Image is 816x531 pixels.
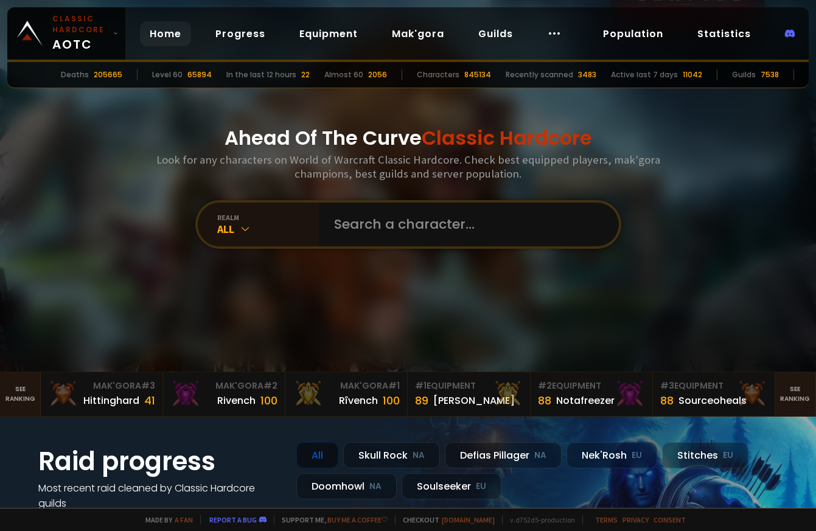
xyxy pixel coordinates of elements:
small: EU [723,449,733,462]
small: Classic Hardcore [52,13,108,35]
div: Mak'Gora [48,380,155,392]
span: # 1 [415,380,427,392]
div: Skull Rock [343,442,440,468]
span: AOTC [52,13,108,54]
span: # 1 [388,380,400,392]
small: EU [632,449,642,462]
small: NA [534,449,546,462]
span: v. d752d5 - production [502,515,575,524]
a: Progress [206,21,275,46]
div: All [217,222,319,236]
div: Rîvench [339,393,378,408]
a: Statistics [688,21,761,46]
h1: Ahead Of The Curve [225,123,592,153]
div: Stitches [662,442,748,468]
a: Privacy [622,515,649,524]
div: 65894 [187,69,212,80]
div: Hittinghard [83,393,139,408]
a: Consent [654,515,686,524]
div: Notafreezer [556,393,615,408]
a: Buy me a coffee [327,515,388,524]
a: Mak'Gora#3Hittinghard41 [41,372,163,416]
div: 88 [660,392,674,409]
div: Almost 60 [324,69,363,80]
h4: Most recent raid cleaned by Classic Hardcore guilds [38,481,282,511]
div: 845134 [464,69,491,80]
div: Active last 7 days [611,69,678,80]
div: 100 [260,392,277,409]
div: Nek'Rosh [567,442,657,468]
div: 22 [301,69,310,80]
div: Doomhowl [296,473,397,499]
span: Made by [138,515,193,524]
span: Support me, [274,515,388,524]
div: 89 [415,392,428,409]
div: 88 [538,392,551,409]
div: Mak'Gora [293,380,400,392]
span: # 3 [141,380,155,392]
div: Recently scanned [506,69,573,80]
div: Level 60 [152,69,183,80]
div: 100 [383,392,400,409]
a: Guilds [469,21,523,46]
a: Terms [595,515,618,524]
small: EU [476,481,486,493]
span: # 2 [263,380,277,392]
div: 3483 [578,69,596,80]
div: 205665 [94,69,122,80]
a: Report a bug [209,515,257,524]
div: Equipment [415,380,522,392]
span: # 2 [538,380,552,392]
div: Equipment [538,380,645,392]
a: Mak'Gora#1Rîvench100 [285,372,408,416]
a: Equipment [290,21,368,46]
a: Mak'Gora#2Rivench100 [163,372,285,416]
div: Sourceoheals [678,393,747,408]
a: #1Equipment89[PERSON_NAME] [408,372,530,416]
div: Rivench [217,393,256,408]
div: 2056 [368,69,387,80]
h3: Look for any characters on World of Warcraft Classic Hardcore. Check best equipped players, mak'g... [152,153,665,181]
div: All [296,442,338,468]
small: NA [369,481,382,493]
span: # 3 [660,380,674,392]
div: [PERSON_NAME] [433,393,515,408]
h1: Raid progress [38,442,282,481]
div: Deaths [61,69,89,80]
a: #3Equipment88Sourceoheals [653,372,775,416]
div: 7538 [761,69,779,80]
div: Mak'Gora [170,380,277,392]
a: [DOMAIN_NAME] [442,515,495,524]
span: Classic Hardcore [422,124,592,151]
div: 41 [144,392,155,409]
div: realm [217,213,319,222]
a: Population [593,21,673,46]
div: Guilds [732,69,756,80]
div: Characters [417,69,459,80]
a: Classic HardcoreAOTC [7,7,125,60]
a: Seeranking [775,372,816,416]
a: Home [140,21,191,46]
div: Equipment [660,380,767,392]
small: NA [413,449,425,462]
span: Checkout [395,515,495,524]
div: 11042 [683,69,702,80]
div: Soulseeker [402,473,501,499]
input: Search a character... [327,203,604,246]
a: a fan [175,515,193,524]
a: Mak'gora [382,21,454,46]
div: In the last 12 hours [226,69,296,80]
a: #2Equipment88Notafreezer [531,372,653,416]
div: Defias Pillager [445,442,562,468]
